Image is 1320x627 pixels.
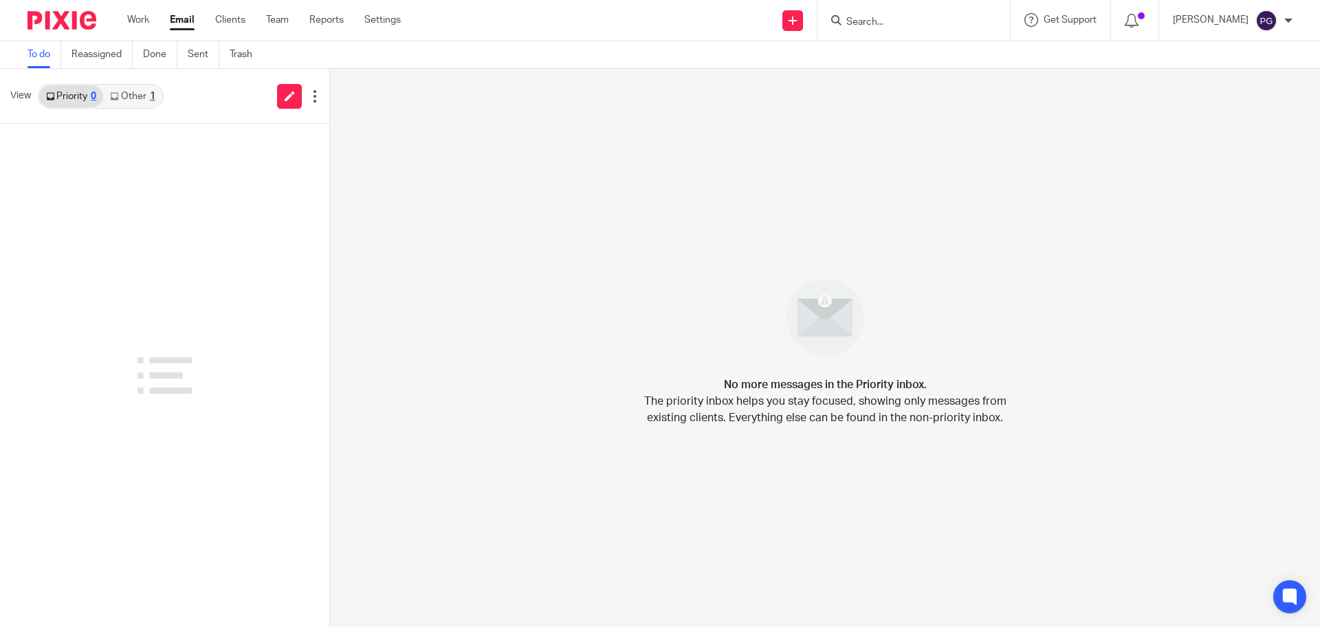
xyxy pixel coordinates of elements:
[230,41,263,68] a: Trash
[845,17,969,29] input: Search
[103,85,162,107] a: Other1
[39,85,103,107] a: Priority0
[266,13,289,27] a: Team
[643,393,1007,426] p: The priority inbox helps you stay focused, showing only messages from existing clients. Everythin...
[778,270,873,365] img: image
[127,13,149,27] a: Work
[170,13,195,27] a: Email
[143,41,177,68] a: Done
[91,92,96,101] div: 0
[1255,10,1277,32] img: svg%3E
[215,13,245,27] a: Clients
[188,41,219,68] a: Sent
[150,92,155,101] div: 1
[1044,15,1097,25] span: Get Support
[364,13,401,27] a: Settings
[27,41,61,68] a: To do
[10,89,31,103] span: View
[27,11,96,30] img: Pixie
[724,376,927,393] h4: No more messages in the Priority inbox.
[1173,13,1248,27] p: [PERSON_NAME]
[71,41,133,68] a: Reassigned
[309,13,344,27] a: Reports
